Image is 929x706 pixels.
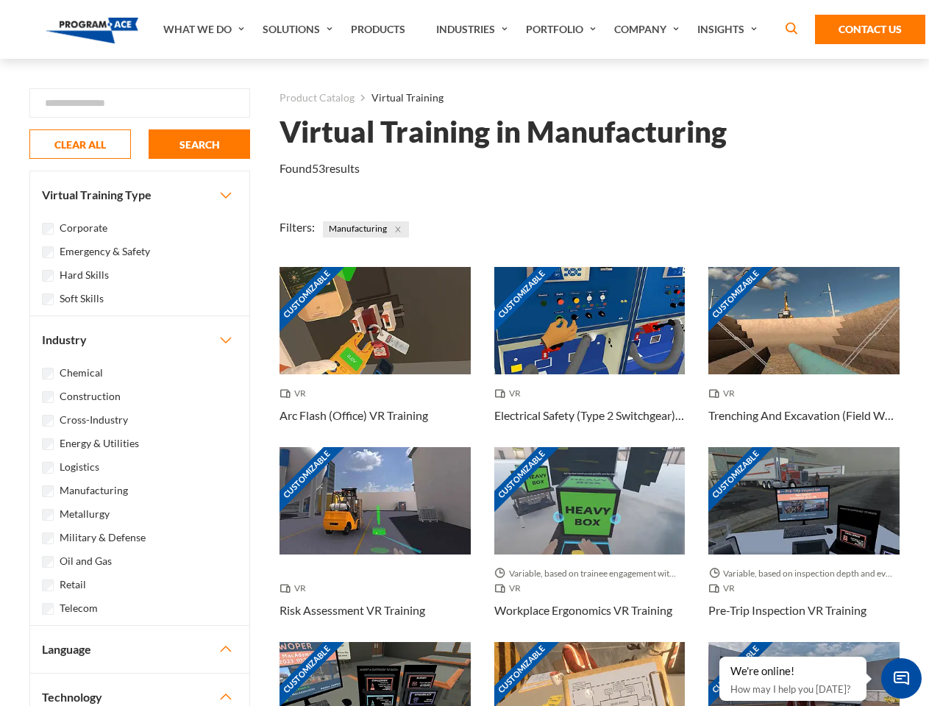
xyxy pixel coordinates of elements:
span: Variable, based on inspection depth and event interaction. [708,566,900,581]
input: Oil and Gas [42,556,54,568]
img: Program-Ace [46,18,139,43]
label: Soft Skills [60,290,104,307]
input: Telecom [42,603,54,615]
a: Contact Us [815,15,925,44]
input: Metallurgy [42,509,54,521]
em: 53 [312,161,325,175]
h3: Risk Assessment VR Training [280,602,425,619]
a: Product Catalog [280,88,355,107]
input: Logistics [42,462,54,474]
span: Filters: [280,220,315,234]
input: Manufacturing [42,485,54,497]
a: Customizable Thumbnail - Pre-Trip Inspection VR Training Variable, based on inspection depth and ... [708,447,900,642]
h3: Pre-Trip Inspection VR Training [708,602,866,619]
h3: Trenching And Excavation (Field Work) VR Training [708,407,900,424]
a: Customizable Thumbnail - Trenching And Excavation (Field Work) VR Training VR Trenching And Excav... [708,267,900,447]
span: VR [708,386,741,401]
button: Virtual Training Type [30,171,249,218]
span: VR [494,386,527,401]
span: Variable, based on trainee engagement with exercises. [494,566,686,581]
label: Manufacturing [60,482,128,499]
h3: Arc Flash (Office) VR Training [280,407,428,424]
span: Chat Widget [881,658,922,699]
label: Cross-Industry [60,412,128,428]
label: Chemical [60,365,103,381]
span: VR [280,581,312,596]
label: Corporate [60,220,107,236]
span: VR [708,581,741,596]
label: Oil and Gas [60,553,112,569]
h3: Workplace Ergonomics VR Training [494,602,672,619]
input: Cross-Industry [42,415,54,427]
a: Customizable Thumbnail - Workplace Ergonomics VR Training Variable, based on trainee engagement w... [494,447,686,642]
span: VR [280,386,312,401]
input: Energy & Utilities [42,438,54,450]
label: Logistics [60,459,99,475]
label: Hard Skills [60,267,109,283]
h3: Electrical Safety (Type 2 Switchgear) VR Training [494,407,686,424]
input: Emergency & Safety [42,246,54,258]
div: We're online! [730,664,855,679]
label: Telecom [60,600,98,616]
span: Manufacturing [323,221,409,238]
input: Soft Skills [42,293,54,305]
button: Language [30,626,249,673]
label: Metallurgy [60,506,110,522]
input: Construction [42,391,54,403]
button: Industry [30,316,249,363]
input: Corporate [42,223,54,235]
a: Customizable Thumbnail - Electrical Safety (Type 2 Switchgear) VR Training VR Electrical Safety (... [494,267,686,447]
p: Found results [280,160,360,177]
label: Retail [60,577,86,593]
input: Chemical [42,368,54,379]
input: Military & Defense [42,532,54,544]
li: Virtual Training [355,88,444,107]
label: Energy & Utilities [60,435,139,452]
span: VR [494,581,527,596]
input: Hard Skills [42,270,54,282]
p: How may I help you [DATE]? [730,680,855,698]
button: CLEAR ALL [29,129,131,159]
input: Retail [42,580,54,591]
h1: Virtual Training in Manufacturing [280,119,727,145]
label: Military & Defense [60,529,146,546]
a: Customizable Thumbnail - Risk Assessment VR Training VR Risk Assessment VR Training [280,447,471,642]
button: Close [390,221,406,238]
label: Emergency & Safety [60,243,150,260]
a: Customizable Thumbnail - Arc Flash (Office) VR Training VR Arc Flash (Office) VR Training [280,267,471,447]
label: Construction [60,388,121,404]
nav: breadcrumb [280,88,900,107]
